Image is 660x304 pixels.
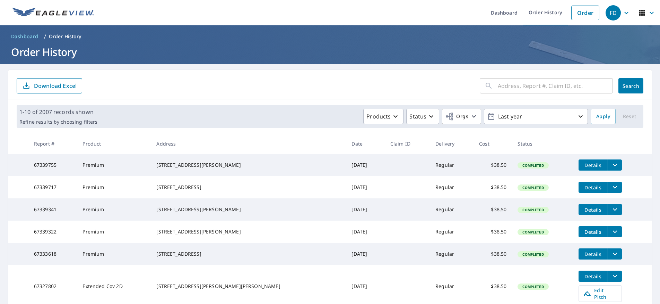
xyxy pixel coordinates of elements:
[156,162,340,169] div: [STREET_ADDRESS][PERSON_NAME]
[346,154,384,176] td: [DATE]
[442,109,481,124] button: Orgs
[8,31,41,42] a: Dashboard
[474,133,512,154] th: Cost
[474,198,512,221] td: $38.50
[363,109,403,124] button: Products
[618,78,643,93] button: Search
[445,112,468,121] span: Orgs
[430,243,474,265] td: Regular
[608,271,622,282] button: filesDropdownBtn-67327802
[583,184,603,191] span: Details
[583,287,617,300] span: Edit Pitch
[28,176,77,198] td: 67339717
[34,82,77,90] p: Download Excel
[12,8,94,18] img: EV Logo
[409,112,426,121] p: Status
[77,243,151,265] td: Premium
[346,133,384,154] th: Date
[77,154,151,176] td: Premium
[28,198,77,221] td: 67339341
[571,6,599,20] a: Order
[77,198,151,221] td: Premium
[77,133,151,154] th: Product
[28,221,77,243] td: 67339322
[518,284,548,289] span: Completed
[346,198,384,221] td: [DATE]
[406,109,439,124] button: Status
[430,198,474,221] td: Regular
[11,33,38,40] span: Dashboard
[608,248,622,260] button: filesDropdownBtn-67333618
[156,250,340,257] div: [STREET_ADDRESS]
[346,243,384,265] td: [DATE]
[579,159,608,171] button: detailsBtn-67339755
[474,154,512,176] td: $38.50
[366,112,391,121] p: Products
[518,163,548,168] span: Completed
[624,83,638,89] span: Search
[518,252,548,257] span: Completed
[608,204,622,215] button: filesDropdownBtn-67339341
[346,221,384,243] td: [DATE]
[591,109,616,124] button: Apply
[28,154,77,176] td: 67339755
[583,206,603,213] span: Details
[579,271,608,282] button: detailsBtn-67327802
[583,251,603,257] span: Details
[44,32,46,41] li: /
[579,285,622,302] a: Edit Pitch
[430,133,474,154] th: Delivery
[430,176,474,198] td: Regular
[579,182,608,193] button: detailsBtn-67339717
[346,176,384,198] td: [DATE]
[77,176,151,198] td: Premium
[8,45,652,59] h1: Order History
[49,33,81,40] p: Order History
[19,108,97,116] p: 1-10 of 2007 records shown
[484,109,588,124] button: Last year
[77,221,151,243] td: Premium
[474,176,512,198] td: $38.50
[17,78,82,93] button: Download Excel
[608,226,622,237] button: filesDropdownBtn-67339322
[156,206,340,213] div: [STREET_ADDRESS][PERSON_NAME]
[430,154,474,176] td: Regular
[156,283,340,290] div: [STREET_ADDRESS][PERSON_NAME][PERSON_NAME]
[28,133,77,154] th: Report #
[579,248,608,260] button: detailsBtn-67333618
[8,31,652,42] nav: breadcrumb
[430,221,474,243] td: Regular
[495,110,576,123] p: Last year
[583,229,603,235] span: Details
[156,228,340,235] div: [STREET_ADDRESS][PERSON_NAME]
[579,226,608,237] button: detailsBtn-67339322
[151,133,346,154] th: Address
[596,112,610,121] span: Apply
[518,230,548,235] span: Completed
[474,221,512,243] td: $38.50
[474,243,512,265] td: $38.50
[608,182,622,193] button: filesDropdownBtn-67339717
[608,159,622,171] button: filesDropdownBtn-67339755
[518,185,548,190] span: Completed
[606,5,621,20] div: FD
[28,243,77,265] td: 67333618
[583,273,603,280] span: Details
[518,207,548,212] span: Completed
[385,133,430,154] th: Claim ID
[156,184,340,191] div: [STREET_ADDRESS]
[498,76,613,96] input: Address, Report #, Claim ID, etc.
[19,119,97,125] p: Refine results by choosing filters
[579,204,608,215] button: detailsBtn-67339341
[512,133,573,154] th: Status
[583,162,603,169] span: Details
